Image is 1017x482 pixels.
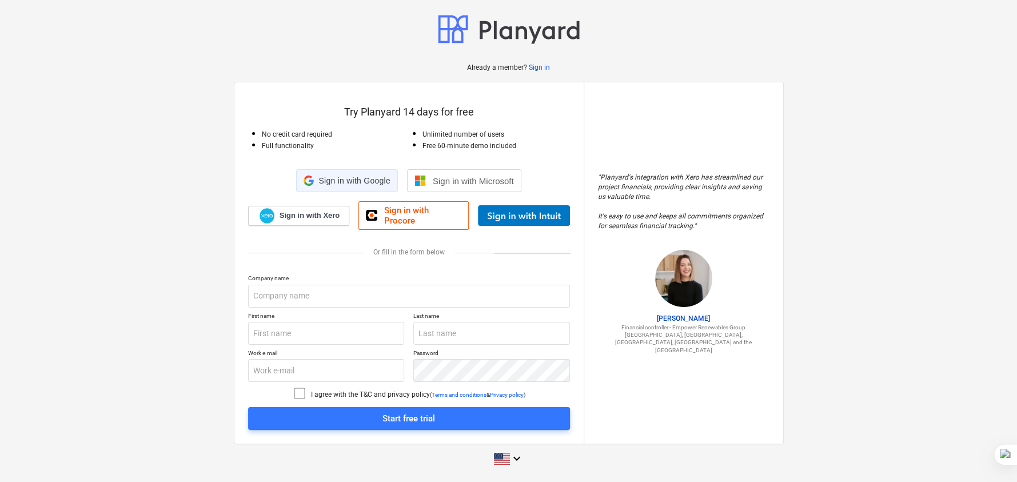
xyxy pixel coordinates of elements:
[432,392,486,398] a: Terms and conditions
[248,248,570,256] div: Or fill in the form below
[433,176,514,186] span: Sign in with Microsoft
[413,349,570,359] p: Password
[248,407,570,430] button: Start free trial
[248,274,570,284] p: Company name
[510,452,524,465] i: keyboard_arrow_down
[318,176,390,185] span: Sign in with Google
[598,173,769,232] p: " Planyard's integration with Xero has streamlined our project financials, providing clear insigh...
[529,63,550,73] a: Sign in
[414,175,426,186] img: Microsoft logo
[311,390,430,400] p: I agree with the T&C and privacy policy
[430,391,525,399] p: ( & )
[248,359,405,382] input: Work e-mail
[422,130,570,140] p: Unlimited number of users
[260,208,274,224] img: Xero logo
[296,169,397,192] div: Sign in with Google
[598,331,769,354] p: [GEOGRAPHIC_DATA], [GEOGRAPHIC_DATA], [GEOGRAPHIC_DATA], [GEOGRAPHIC_DATA] and the [GEOGRAPHIC_DATA]
[384,205,461,226] span: Sign in with Procore
[262,141,409,151] p: Full functionality
[358,201,468,230] a: Sign in with Procore
[422,141,570,151] p: Free 60-minute demo included
[262,130,409,140] p: No credit card required
[248,105,570,119] p: Try Planyard 14 days for free
[248,349,405,359] p: Work e-mail
[382,411,435,426] div: Start free trial
[248,206,350,226] a: Sign in with Xero
[248,322,405,345] input: First name
[280,210,340,221] span: Sign in with Xero
[598,324,769,331] p: Financial controller - Empower Renewables Group
[467,63,529,73] p: Already a member?
[413,312,570,322] p: Last name
[248,285,570,308] input: Company name
[598,314,769,324] p: [PERSON_NAME]
[490,392,524,398] a: Privacy policy
[413,322,570,345] input: Last name
[655,250,712,307] img: Sharon Brown
[248,312,405,322] p: First name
